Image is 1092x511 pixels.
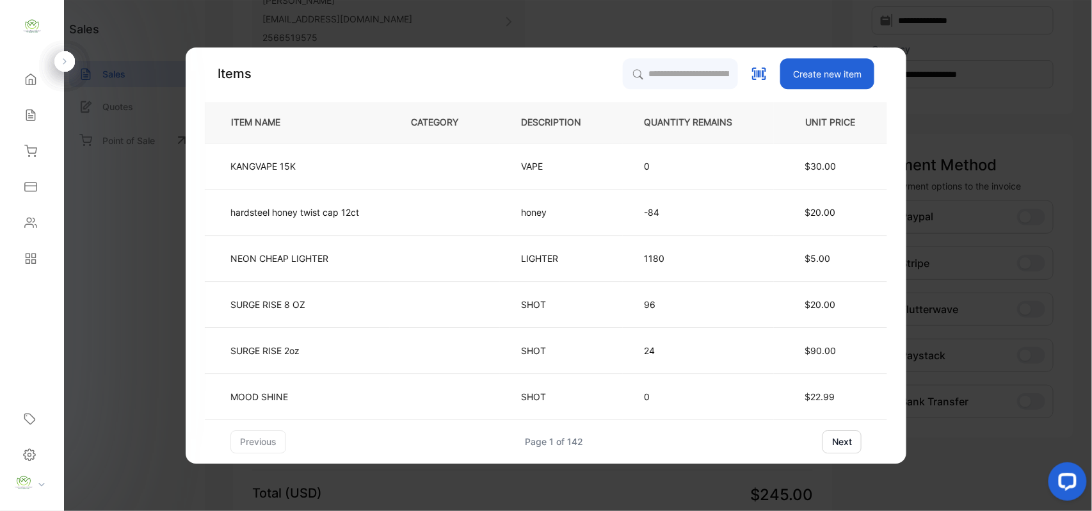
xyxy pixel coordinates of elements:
p: Items [218,64,252,83]
p: KANGVAPE 15K [230,159,296,173]
p: MOOD SHINE [230,390,288,403]
span: $5.00 [805,253,830,264]
div: Page 1 of 142 [526,435,584,448]
p: 0 [644,159,753,173]
span: $20.00 [805,299,835,310]
span: $22.99 [805,391,835,402]
img: profile [14,473,33,492]
p: 1180 [644,252,753,265]
p: 0 [644,390,753,403]
p: -84 [644,206,753,219]
p: DESCRIPTION [521,116,602,129]
p: SHOT [521,390,555,403]
img: logo [22,17,42,36]
p: LIGHTER [521,252,558,265]
p: 24 [644,344,753,357]
span: $30.00 [805,161,836,172]
p: hardsteel honey twist cap 12ct [230,206,359,219]
p: NEON CHEAP LIGHTER [230,252,328,265]
p: 96 [644,298,753,311]
p: SURGE RISE 8 OZ [230,298,305,311]
p: honey [521,206,555,219]
p: VAPE [521,159,555,173]
button: next [823,430,862,453]
p: CATEGORY [411,116,479,129]
p: QUANTITY REMAINS [644,116,753,129]
iframe: LiveChat chat widget [1038,457,1092,511]
p: SHOT [521,344,555,357]
p: UNIT PRICE [795,116,866,129]
button: previous [230,430,286,453]
p: ITEM NAME [226,116,301,129]
span: $20.00 [805,207,835,218]
p: SHOT [521,298,555,311]
button: Create new item [780,58,874,89]
p: SURGE RISE 2oz [230,344,300,357]
span: $90.00 [805,345,836,356]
